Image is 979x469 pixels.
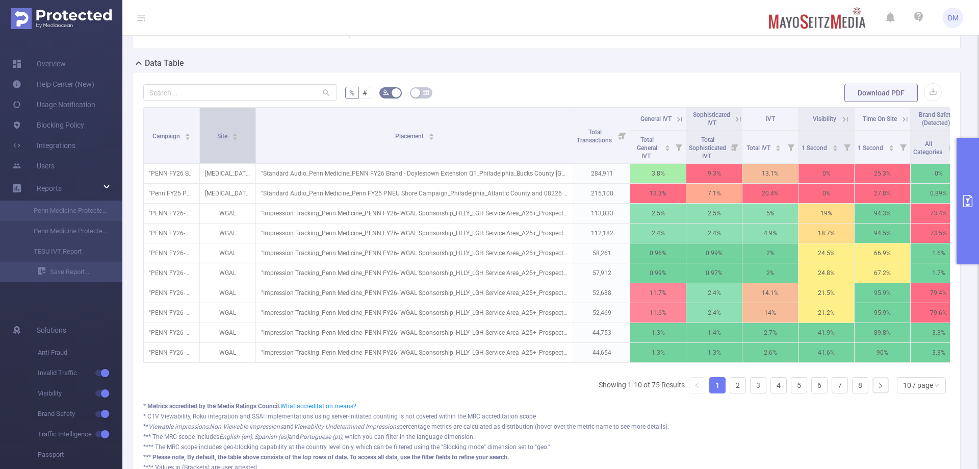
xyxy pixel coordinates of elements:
p: 1.7% [911,263,966,283]
i: Filter menu [840,131,854,163]
p: WGAL [200,224,255,243]
a: Blocking Policy [12,115,84,135]
p: WGAL [200,323,255,342]
a: 7 [832,378,847,393]
span: Reports [37,184,62,192]
p: 0% [911,164,966,183]
a: 4 [771,378,786,393]
span: Brand Safety [38,404,122,424]
span: DM [948,8,959,28]
p: 52,469 [574,303,630,323]
a: Save Report... [38,262,122,282]
img: Protected Media [11,8,112,29]
span: Site [217,133,229,140]
p: 94.3% [855,204,910,223]
a: 8 [853,378,868,393]
i: Filter menu [672,131,686,163]
span: Total IVT [746,144,772,152]
p: 0.97% [686,263,742,283]
b: * Metrics accredited by the Media Ratings Council. [143,403,280,410]
i: Filter menu [784,131,798,163]
i: icon: caret-down [832,147,838,150]
div: Sort [232,132,238,138]
p: 14.1% [742,283,798,303]
p: 67.2% [855,263,910,283]
p: 0.99% [686,243,742,263]
a: 6 [812,378,827,393]
button: Download PDF [844,84,918,102]
span: Placement [395,133,425,140]
span: Time On Site [863,115,897,122]
i: icon: caret-down [888,147,894,150]
p: 57,912 [574,263,630,283]
p: WGAL [200,263,255,283]
i: Filter menu [615,108,630,163]
p: "Impression Tracking_Penn Medicine_PENN FY26- WGAL Sponsorship_HLLY_LGH Service Area_A25+_Prospec... [256,224,574,243]
p: 41.9% [798,323,854,342]
p: 90% [855,343,910,362]
p: "PENN FY26- WGAL Sponsorship" [282075] [144,224,199,243]
div: Sort [947,143,954,150]
span: Traffic Intelligence [38,424,122,445]
p: 14% [742,303,798,323]
a: 3 [751,378,766,393]
span: Invalid Traffic [38,363,122,383]
div: ** , and percentage metrics are calculated as distribution (hover over the metric name to see mor... [143,422,950,431]
span: % [349,89,354,97]
li: 6 [811,377,828,393]
a: Usage Notification [12,94,95,115]
p: 95.9% [855,303,910,323]
p: 112,182 [574,224,630,243]
p: 2.5% [686,204,742,223]
p: 25.3% [855,164,910,183]
a: Users [12,156,55,176]
p: 11.7% [630,283,686,303]
p: 3.8% [630,164,686,183]
span: Visibility [38,383,122,404]
p: "Impression Tracking_Penn Medicine_PENN FY26- WGAL Sponsorship_HLLY_LGH Service Area_A25+_Prospec... [256,303,574,323]
p: 52,688 [574,283,630,303]
p: 113,033 [574,204,630,223]
p: 89.8% [855,323,910,342]
div: **** The MRC scope includes geo-blocking capability at the country level only, which can be filte... [143,442,950,452]
li: Next Page [872,377,889,393]
a: Help Center (New) [12,74,94,94]
p: WGAL [200,303,255,323]
li: 4 [770,377,787,393]
span: Total Sophisticated IVT [689,136,726,160]
li: 5 [791,377,807,393]
div: *** Please note, By default, the table above consists of the top rows of data. To access all data... [143,453,950,462]
p: "PENN FY26- WGAL Sponsorship" [282075] [144,204,199,223]
p: "Impression Tracking_Penn Medicine_PENN FY26- WGAL Sponsorship_HLLY_LGH Service Area_A25+_Prospec... [256,323,574,342]
a: What accreditation means? [280,403,356,410]
i: Viewable impressions [148,423,209,430]
li: 3 [750,377,766,393]
p: "Standard Audio_Penn Medicine_PENN FY26 Brand - Doylestown Extension Q1_Philadelphia_Bucks County... [256,164,574,183]
p: WGAL [200,283,255,303]
p: 2.4% [630,224,686,243]
i: icon: caret-up [776,143,781,146]
p: 4.9% [742,224,798,243]
a: 5 [791,378,807,393]
a: Penn Medicine Protected Media Report [20,221,110,241]
p: "PENN FY26 Brand - Doylestown Extension Q1" [283581] [144,164,199,183]
span: General IVT [640,115,672,122]
i: icon: caret-down [947,147,953,150]
p: 2.6% [742,343,798,362]
li: 1 [709,377,726,393]
p: 215,100 [574,184,630,203]
p: 5% [742,204,798,223]
p: "PENN FY26- WGAL Sponsorship" [282075] [144,283,199,303]
p: 66.9% [855,243,910,263]
p: 79.6% [911,303,966,323]
div: 10 / page [903,378,933,393]
p: 2.7% [742,323,798,342]
p: WGAL [200,204,255,223]
p: "Penn FY25 PNEU Shore Campaign" [280467] [144,184,199,203]
p: "PENN FY26- WGAL Sponsorship" [282075] [144,243,199,263]
a: TESU IVT Report [20,241,110,262]
i: icon: table [423,89,429,95]
i: Filter menu [896,131,910,163]
p: 73.5% [911,224,966,243]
